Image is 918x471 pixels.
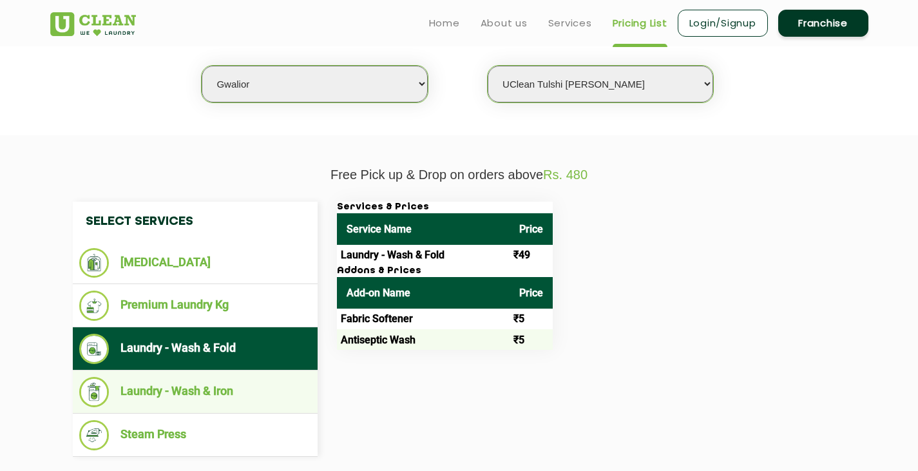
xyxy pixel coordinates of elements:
img: UClean Laundry and Dry Cleaning [50,12,136,36]
td: Fabric Softener [337,309,510,329]
td: ₹5 [510,329,553,350]
th: Price [510,213,553,245]
th: Service Name [337,213,510,245]
td: Laundry - Wash & Fold [337,245,510,265]
th: Add-on Name [337,277,510,309]
td: Antiseptic Wash [337,329,510,350]
li: [MEDICAL_DATA] [79,248,311,278]
li: Laundry - Wash & Iron [79,377,311,407]
a: Login/Signup [678,10,768,37]
span: Rs. 480 [543,168,588,182]
h4: Select Services [73,202,318,242]
td: ₹49 [510,245,553,265]
li: Premium Laundry Kg [79,291,311,321]
img: Laundry - Wash & Iron [79,377,110,407]
img: Premium Laundry Kg [79,291,110,321]
li: Laundry - Wash & Fold [79,334,311,364]
a: Home [429,15,460,31]
a: About us [481,15,528,31]
p: Free Pick up & Drop on orders above [50,168,868,182]
a: Services [548,15,592,31]
img: Dry Cleaning [79,248,110,278]
h3: Addons & Prices [337,265,553,277]
a: Pricing List [613,15,667,31]
a: Franchise [778,10,868,37]
li: Steam Press [79,420,311,450]
h3: Services & Prices [337,202,553,213]
img: Steam Press [79,420,110,450]
td: ₹5 [510,309,553,329]
th: Price [510,277,553,309]
img: Laundry - Wash & Fold [79,334,110,364]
